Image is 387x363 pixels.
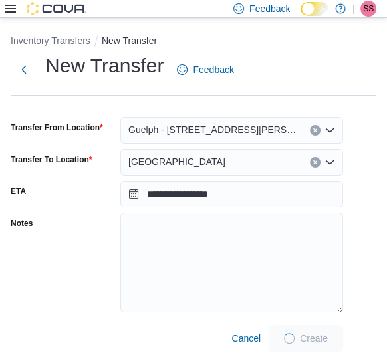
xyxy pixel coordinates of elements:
button: Clear input [310,157,321,168]
span: [GEOGRAPHIC_DATA] [128,154,225,170]
img: Cova [27,2,86,15]
span: Feedback [193,63,233,76]
span: Feedback [249,2,290,15]
span: SS [363,1,374,17]
button: Inventory Transfers [11,35,90,46]
label: Transfer From Location [11,122,103,133]
label: ETA [11,186,26,197]
button: Next [11,57,37,83]
label: Notes [11,218,33,229]
div: Samuel Somos [360,1,376,17]
span: Dark Mode [301,16,301,17]
button: Cancel [226,325,266,352]
nav: An example of EuiBreadcrumbs [11,34,376,50]
input: Press the down key to open a popover containing a calendar. [120,181,343,207]
a: Feedback [172,57,239,83]
button: Open list of options [324,125,335,136]
button: LoadingCreate [269,325,343,352]
button: Open list of options [324,157,335,168]
span: Guelph - [STREET_ADDRESS][PERSON_NAME] [128,122,297,138]
span: Cancel [231,332,261,345]
button: Clear input [310,125,321,136]
p: | [352,1,355,17]
button: New Transfer [102,35,157,46]
span: Create [300,332,328,345]
label: Transfer To Location [11,154,92,165]
span: Loading [282,331,297,346]
input: Dark Mode [301,2,328,16]
h1: New Transfer [45,53,164,79]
